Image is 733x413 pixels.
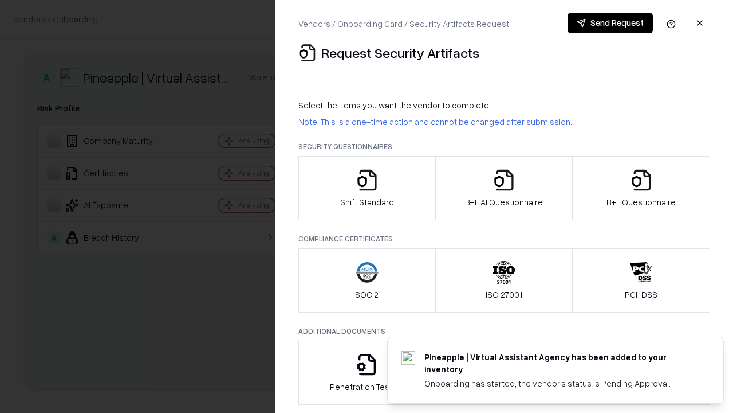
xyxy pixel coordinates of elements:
[355,289,379,301] p: SOC 2
[424,377,696,389] div: Onboarding has started, the vendor's status is Pending Approval.
[298,234,710,244] p: Compliance Certificates
[321,44,479,62] p: Request Security Artifacts
[298,142,710,151] p: Security Questionnaires
[606,196,676,208] p: B+L Questionnaire
[568,13,653,33] button: Send Request
[424,351,696,375] div: Pineapple | Virtual Assistant Agency has been added to your inventory
[572,156,710,220] button: B+L Questionnaire
[465,196,543,208] p: B+L AI Questionnaire
[298,116,710,128] p: Note: This is a one-time action and cannot be changed after submission.
[435,156,573,220] button: B+L AI Questionnaire
[298,156,436,220] button: Shift Standard
[435,248,573,313] button: ISO 27001
[625,289,657,301] p: PCI-DSS
[340,196,394,208] p: Shift Standard
[330,381,404,393] p: Penetration Testing
[298,18,509,30] p: Vendors / Onboarding Card / Security Artifacts Request
[572,248,710,313] button: PCI-DSS
[401,351,415,365] img: trypineapple.com
[298,341,436,405] button: Penetration Testing
[298,326,710,336] p: Additional Documents
[486,289,522,301] p: ISO 27001
[298,248,436,313] button: SOC 2
[298,99,710,111] p: Select the items you want the vendor to complete:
